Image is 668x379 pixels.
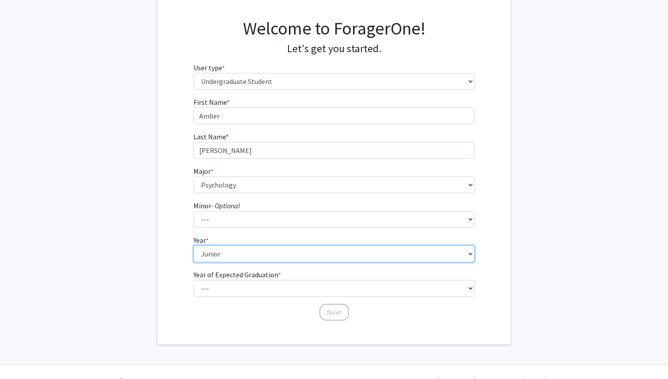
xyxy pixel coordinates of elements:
span: Last Name [194,132,226,141]
iframe: Chat [7,339,38,372]
i: - Optional [211,201,240,210]
h4: Let's get you started. [194,42,475,55]
label: Year [194,235,209,245]
label: Minor [194,200,240,211]
label: Major [194,166,213,176]
span: First Name [194,98,227,107]
label: Year of Expected Graduation [194,269,281,280]
label: User type [194,62,225,73]
button: Next [319,304,349,321]
h1: Welcome to ForagerOne! [194,18,475,39]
